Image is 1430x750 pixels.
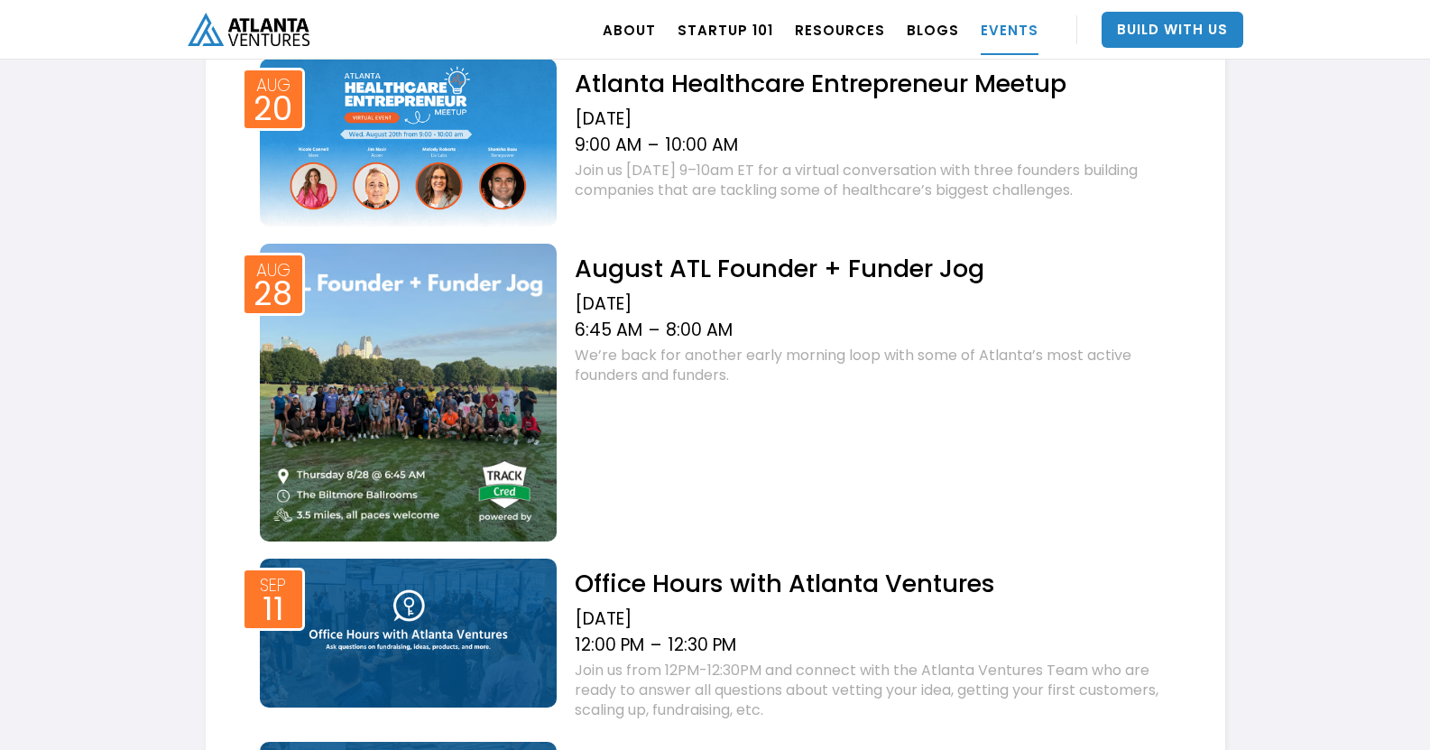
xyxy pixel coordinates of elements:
div: Join us [DATE] 9–10am ET for a virtual conversation with three founders building companies that a... [575,161,1179,200]
div: – [648,134,659,156]
a: Build With Us [1102,12,1243,48]
div: Sep [260,577,286,594]
h2: Atlanta Healthcare Entrepreneur Meetup [575,68,1179,99]
div: 9:00 AM [575,134,641,156]
div: 28 [254,281,292,308]
div: [DATE] [575,608,1179,630]
div: – [650,634,661,656]
a: EVENTS [981,5,1038,55]
a: Event thumbAug20Atlanta Healthcare Entrepreneur Meetup[DATE]9:00 AM–10:00 AMJoin us [DATE] 9–10am... [251,54,1180,226]
div: Aug [256,77,291,94]
img: Event thumb [260,59,558,226]
div: 8:00 AM [666,319,733,341]
div: Join us from 12PM-12:30PM and connect with the Atlanta Ventures Team who are ready to answer all ... [575,661,1179,720]
h2: Office Hours with Atlanta Ventures [575,568,1179,599]
div: 11 [263,596,284,623]
div: [DATE] [575,108,1179,130]
div: 10:00 AM [665,134,738,156]
div: 12:00 PM [575,634,644,656]
img: Event thumb [260,559,558,708]
h2: August ATL Founder + Funder Jog [575,253,1179,284]
a: BLOGS [907,5,959,55]
div: – [649,319,660,341]
div: We’re back for another early morning loop with some of Atlanta’s most active founders and funders. [575,346,1179,385]
a: Event thumbSep11Office Hours with Atlanta Ventures[DATE]12:00 PM–12:30 PMJoin us from 12PM-12:30P... [251,554,1180,725]
div: 20 [254,96,292,123]
div: 12:30 PM [668,634,736,656]
div: 6:45 AM [575,319,642,341]
a: Startup 101 [678,5,773,55]
a: ABOUT [603,5,656,55]
img: Event thumb [260,244,558,542]
a: Event thumbAug28August ATL Founder + Funder Jog[DATE]6:45 AM–8:00 AMWe’re back for another early ... [251,239,1180,542]
div: [DATE] [575,293,1179,315]
a: RESOURCES [795,5,885,55]
div: Aug [256,262,291,279]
